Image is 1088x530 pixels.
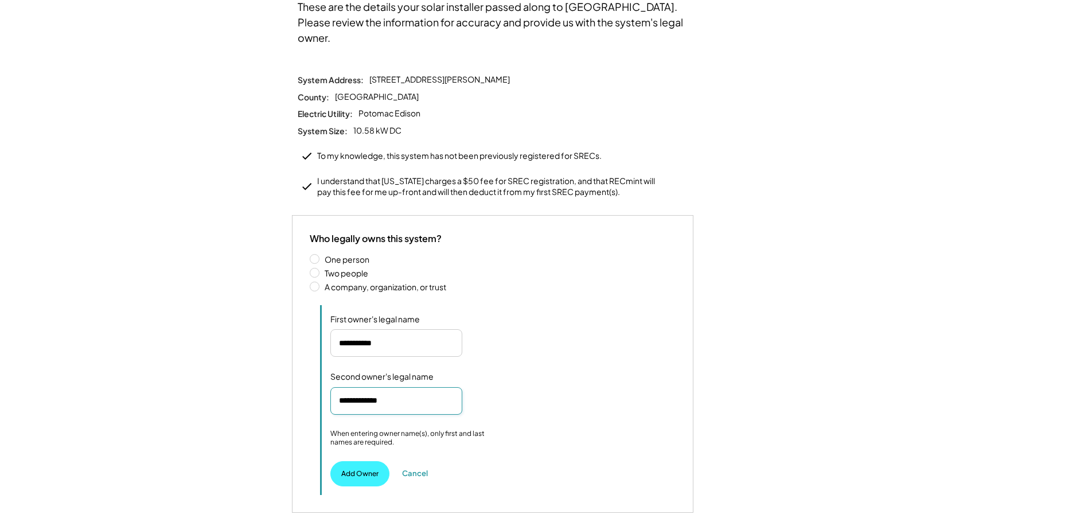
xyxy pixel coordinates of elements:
button: Add Owner [330,461,389,486]
div: [STREET_ADDRESS][PERSON_NAME] [369,74,510,85]
h5: Second owner's legal name [330,371,445,383]
div: I understand that [US_STATE] charges a $50 fee for SREC registration, and that RECmint will pay t... [317,176,661,198]
div: To my knowledge, this system has not been previously registered for SRECs. [317,150,602,162]
h5: First owner's legal name [330,314,445,325]
div: Who legally owns this system? [310,233,442,245]
label: Two people [321,269,676,277]
button: Cancel [398,465,432,482]
div: [GEOGRAPHIC_DATA] [335,91,419,103]
div: When entering owner name(s), only first and last names are required. [330,429,502,447]
div: 10.58 kW DC [353,125,401,137]
div: Electric Utility: [298,108,353,119]
label: A company, organization, or trust [321,283,676,291]
label: One person [321,255,676,263]
div: System Address: [298,75,364,85]
div: County: [298,92,329,102]
div: Potomac Edison [358,108,420,119]
div: System Size: [298,126,348,136]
